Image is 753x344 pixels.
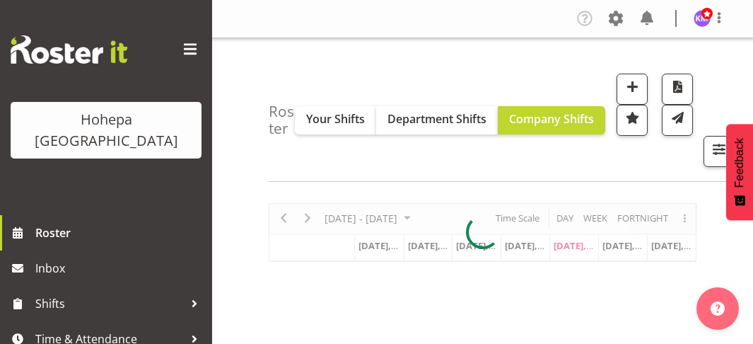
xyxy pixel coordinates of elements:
[35,293,184,314] span: Shifts
[498,106,605,134] button: Company Shifts
[726,124,753,220] button: Feedback - Show survey
[617,105,648,136] button: Highlight an important date within the roster.
[35,222,205,243] span: Roster
[711,302,725,316] img: help-xxl-2.png
[662,74,693,105] button: Download a PDF of the roster according to the set date range.
[269,103,295,137] h4: Roster
[35,258,205,279] span: Inbox
[11,35,127,64] img: Rosterit website logo
[25,109,187,151] div: Hohepa [GEOGRAPHIC_DATA]
[662,105,693,136] button: Send a list of all shifts for the selected filtered period to all rostered employees.
[306,111,365,127] span: Your Shifts
[387,111,486,127] span: Department Shifts
[295,106,376,134] button: Your Shifts
[733,138,746,188] span: Feedback
[509,111,594,127] span: Company Shifts
[617,74,648,105] button: Add a new shift
[376,106,498,134] button: Department Shifts
[694,10,711,27] img: kelly-morgan6119.jpg
[704,136,735,167] button: Filter Shifts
